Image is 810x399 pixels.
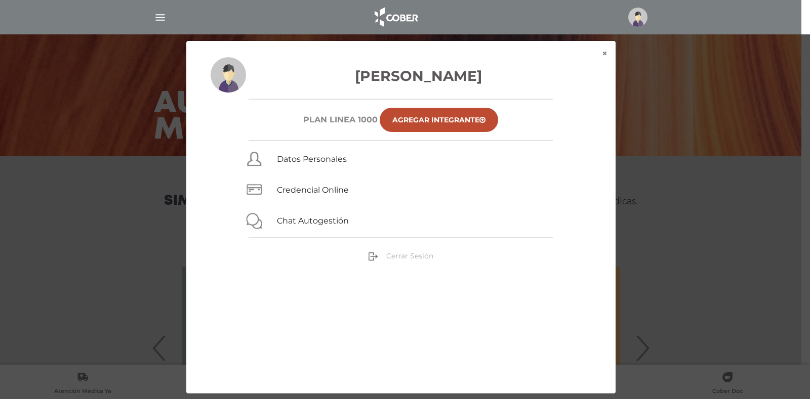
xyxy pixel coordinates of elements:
img: logo_cober_home-white.png [369,5,422,29]
a: Chat Autogestión [277,216,349,226]
h3: [PERSON_NAME] [211,65,591,86]
a: Datos Personales [277,154,347,164]
a: Agregar Integrante [380,108,498,132]
img: Cober_menu-lines-white.svg [154,11,167,24]
a: Credencial Online [277,185,349,195]
img: profile-placeholder.svg [211,57,246,93]
a: Cerrar Sesión [368,251,433,260]
span: Cerrar Sesión [386,251,433,260]
img: profile-placeholder.svg [628,8,647,27]
h6: Plan Linea 1000 [303,115,378,124]
img: sign-out.png [368,251,378,261]
button: × [594,41,616,66]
